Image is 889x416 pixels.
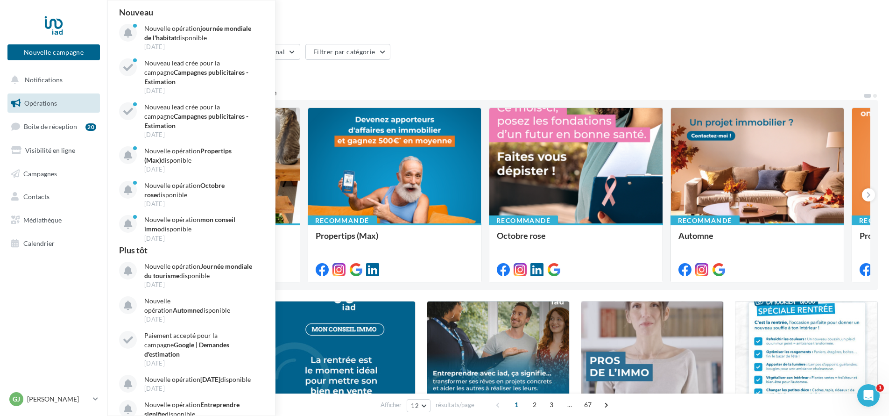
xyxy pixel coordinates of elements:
span: 2 [527,397,542,412]
div: Automne [678,231,837,250]
span: 12 [411,402,419,409]
span: ... [562,397,577,412]
span: résultats/page [436,401,474,409]
a: Visibilité en ligne [6,141,102,160]
a: Médiathèque [6,210,102,230]
div: Propertips (Max) [316,231,474,250]
img: website_grey.svg [15,24,22,32]
span: Notifications [25,76,63,84]
span: Boîte de réception [24,122,77,130]
iframe: Intercom live chat [857,384,880,407]
button: Notifications [6,70,98,90]
button: Nouvelle campagne [7,44,100,60]
span: Campagnes [23,169,57,177]
span: 3 [544,397,559,412]
div: 6 opérations recommandées par votre enseigne [119,89,863,96]
img: logo_orange.svg [15,15,22,22]
button: 12 [407,399,430,412]
div: Mots-clés [118,55,141,61]
span: GJ [13,394,20,404]
div: Recommandé [489,215,558,226]
div: Recommandé [308,215,377,226]
a: Contacts [6,187,102,207]
span: Opérations [24,99,57,107]
div: Recommandé [670,215,740,226]
span: 1 [876,384,884,392]
img: tab_keywords_by_traffic_grey.svg [107,54,115,62]
div: v 4.0.25 [26,15,46,22]
span: Afficher [381,401,402,409]
a: GJ [PERSON_NAME] [7,390,100,408]
div: Domaine [49,55,72,61]
a: Campagnes [6,164,102,184]
div: Octobre rose [497,231,655,250]
button: Filtrer par catégorie [305,44,390,60]
span: 67 [580,397,596,412]
div: Opérations marketing [119,15,878,29]
a: Calendrier [6,234,102,253]
a: Boîte de réception20 [6,116,102,136]
span: Médiathèque [23,216,62,224]
p: [PERSON_NAME] [27,394,89,404]
span: Contacts [23,193,49,201]
img: tab_domain_overview_orange.svg [39,54,46,62]
a: Opérations [6,93,102,113]
div: 20 [85,123,96,131]
span: 1 [509,397,524,412]
span: Calendrier [23,239,55,247]
span: Visibilité en ligne [25,146,75,154]
div: Domaine: [DOMAIN_NAME] [24,24,106,32]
